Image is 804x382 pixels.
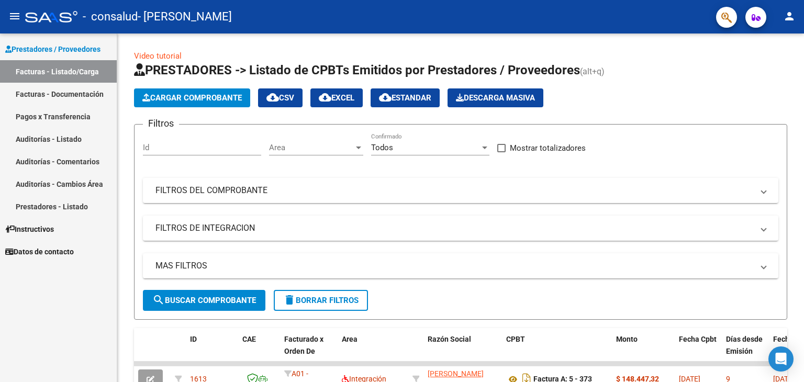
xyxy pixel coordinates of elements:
[134,63,580,77] span: PRESTADORES -> Listado de CPBTs Emitidos por Prestadores / Proveedores
[143,116,179,131] h3: Filtros
[283,296,359,305] span: Borrar Filtros
[155,185,753,196] mat-panel-title: FILTROS DEL COMPROBANTE
[143,216,778,241] mat-expansion-panel-header: FILTROS DE INTEGRACION
[266,93,294,103] span: CSV
[5,223,54,235] span: Instructivos
[134,88,250,107] button: Cargar Comprobante
[448,88,543,107] button: Descarga Masiva
[722,328,769,374] datatable-header-cell: Días desde Emisión
[242,335,256,343] span: CAE
[679,335,717,343] span: Fecha Cpbt
[152,296,256,305] span: Buscar Comprobante
[768,346,794,372] div: Open Intercom Messenger
[371,88,440,107] button: Estandar
[379,91,392,104] mat-icon: cloud_download
[274,290,368,311] button: Borrar Filtros
[143,290,265,311] button: Buscar Comprobante
[319,93,354,103] span: EXCEL
[616,335,638,343] span: Monto
[269,143,354,152] span: Area
[338,328,408,374] datatable-header-cell: Area
[190,335,197,343] span: ID
[155,222,753,234] mat-panel-title: FILTROS DE INTEGRACION
[280,328,338,374] datatable-header-cell: Facturado x Orden De
[5,246,74,257] span: Datos de contacto
[783,10,796,23] mat-icon: person
[266,91,279,104] mat-icon: cloud_download
[238,328,280,374] datatable-header-cell: CAE
[379,93,431,103] span: Estandar
[371,143,393,152] span: Todos
[5,43,100,55] span: Prestadores / Proveedores
[726,335,763,355] span: Días desde Emisión
[675,328,722,374] datatable-header-cell: Fecha Cpbt
[152,294,165,306] mat-icon: search
[773,335,802,355] span: Fecha Recibido
[310,88,363,107] button: EXCEL
[612,328,675,374] datatable-header-cell: Monto
[456,93,535,103] span: Descarga Masiva
[448,88,543,107] app-download-masive: Descarga masiva de comprobantes (adjuntos)
[143,253,778,278] mat-expansion-panel-header: MAS FILTROS
[134,51,182,61] a: Video tutorial
[186,328,238,374] datatable-header-cell: ID
[8,10,21,23] mat-icon: menu
[83,5,138,28] span: - consalud
[428,369,484,378] span: [PERSON_NAME]
[319,91,331,104] mat-icon: cloud_download
[143,178,778,203] mat-expansion-panel-header: FILTROS DEL COMPROBANTE
[510,142,586,154] span: Mostrar totalizadores
[142,93,242,103] span: Cargar Comprobante
[580,66,605,76] span: (alt+q)
[342,335,358,343] span: Area
[423,328,502,374] datatable-header-cell: Razón Social
[138,5,232,28] span: - [PERSON_NAME]
[258,88,303,107] button: CSV
[428,335,471,343] span: Razón Social
[155,260,753,272] mat-panel-title: MAS FILTROS
[502,328,612,374] datatable-header-cell: CPBT
[284,335,323,355] span: Facturado x Orden De
[283,294,296,306] mat-icon: delete
[506,335,525,343] span: CPBT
